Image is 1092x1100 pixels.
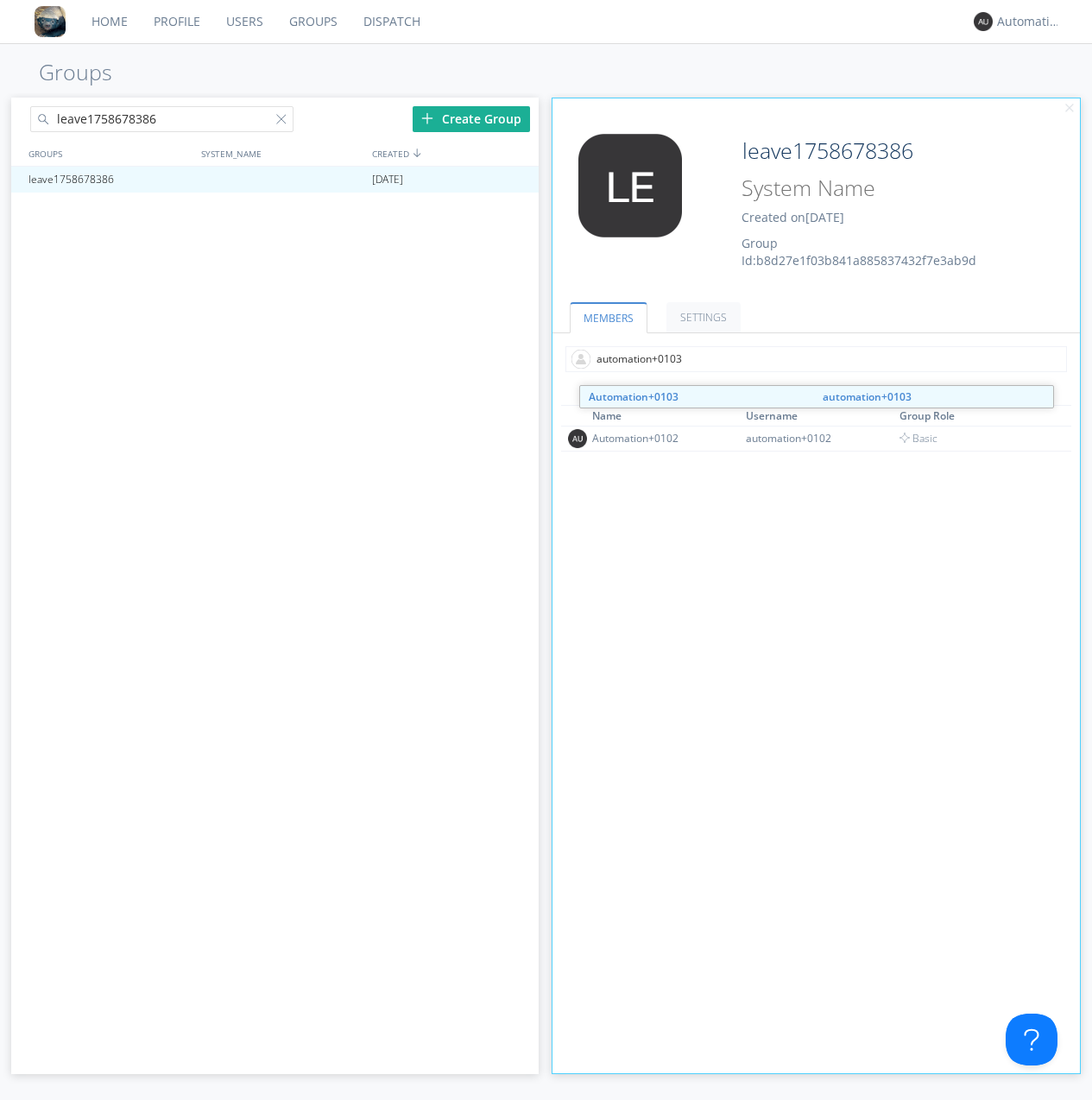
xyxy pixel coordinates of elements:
img: cancel.svg [1064,103,1076,115]
div: MEMBERS [561,385,1071,406]
strong: Automation+0103 [589,389,679,404]
th: Toggle SortBy [590,406,743,427]
a: SETTINGS [666,302,741,332]
div: automation+0102 [746,431,875,446]
input: System Name [735,172,1014,205]
span: [DATE] [372,167,403,193]
a: MEMBERS [570,302,647,333]
span: Created on [742,209,844,225]
div: GROUPS [24,141,193,166]
input: Type name of user to add to group [565,346,1067,372]
img: 373638.png [565,134,695,237]
iframe: Toggle Customer Support [1006,1014,1057,1065]
img: 8ff700cf5bab4eb8a436322861af2272 [35,6,66,37]
div: SYSTEM_NAME [197,141,369,166]
img: 373638.png [974,12,993,31]
span: [DATE] [805,209,844,225]
span: Group Id: b8d27e1f03b841a885837432f7e3ab9d [742,235,976,269]
span: Basic [899,431,937,446]
input: Group Name [735,134,1014,168]
th: Toggle SortBy [743,406,897,427]
div: Automation+0004 [997,13,1062,30]
div: CREATED [368,141,540,166]
strong: automation+0103 [823,389,912,404]
div: Automation+0102 [592,431,722,446]
img: plus.svg [421,112,433,124]
div: Create Group [413,106,530,132]
img: 373638.png [568,429,587,448]
a: leave1758678386[DATE] [11,167,539,193]
input: Search groups [30,106,294,132]
div: leave1758678386 [24,167,195,193]
th: Toggle SortBy [897,406,1051,427]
